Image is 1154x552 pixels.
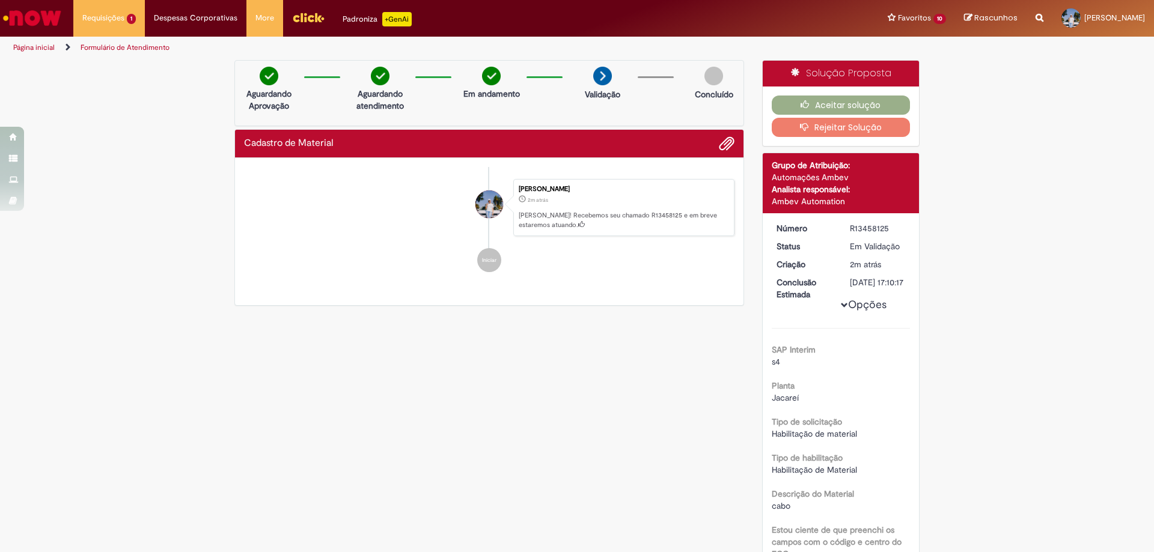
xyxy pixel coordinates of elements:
[772,356,780,367] span: s4
[244,167,734,285] ul: Histórico de tíquete
[772,96,911,115] button: Aceitar solução
[898,12,931,24] span: Favoritos
[351,88,409,112] p: Aguardando atendimento
[772,416,842,427] b: Tipo de solicitação
[772,183,911,195] div: Analista responsável:
[772,428,857,439] span: Habilitação de material
[1084,13,1145,23] span: [PERSON_NAME]
[763,61,920,86] div: Solução Proposta
[9,37,760,59] ul: Trilhas de página
[475,190,503,218] div: Mateus Domingues Morais
[850,259,881,270] span: 2m atrás
[127,14,136,24] span: 1
[772,488,854,499] b: Descrição do Material
[1,6,63,30] img: ServiceNow
[704,67,723,85] img: img-circle-grey.png
[719,136,734,151] button: Adicionar anexos
[933,14,946,24] span: 10
[81,43,169,52] a: Formulário de Atendimento
[772,344,816,355] b: SAP Interim
[772,171,911,183] div: Automações Ambev
[371,67,389,85] img: check-circle-green.png
[772,118,911,137] button: Rejeitar Solução
[154,12,237,24] span: Despesas Corporativas
[528,196,548,204] time: 28/08/2025 14:10:10
[585,88,620,100] p: Validação
[964,13,1018,24] a: Rascunhos
[13,43,55,52] a: Página inicial
[772,159,911,171] div: Grupo de Atribuição:
[974,12,1018,23] span: Rascunhos
[772,380,795,391] b: Planta
[850,259,881,270] time: 28/08/2025 14:10:10
[343,12,412,26] div: Padroniza
[772,195,911,207] div: Ambev Automation
[850,276,906,288] div: [DATE] 17:10:17
[772,392,799,403] span: Jacareí
[850,222,906,234] div: R13458125
[593,67,612,85] img: arrow-next.png
[292,8,325,26] img: click_logo_yellow_360x200.png
[768,240,841,252] dt: Status
[244,138,334,149] h2: Cadastro de Material Histórico de tíquete
[768,222,841,234] dt: Número
[519,211,728,229] p: [PERSON_NAME]! Recebemos seu chamado R13458125 e em breve estaremos atuando.
[260,67,278,85] img: check-circle-green.png
[82,12,124,24] span: Requisições
[850,240,906,252] div: Em Validação
[528,196,548,204] span: 2m atrás
[463,88,520,100] p: Em andamento
[244,179,734,237] li: Mateus Domingues Morais
[695,88,733,100] p: Concluído
[772,452,843,463] b: Tipo de habilitação
[768,258,841,270] dt: Criação
[482,67,501,85] img: check-circle-green.png
[382,12,412,26] p: +GenAi
[768,276,841,300] dt: Conclusão Estimada
[772,500,790,511] span: cabo
[240,88,298,112] p: Aguardando Aprovação
[772,464,857,475] span: Habilitação de Material
[519,186,728,193] div: [PERSON_NAME]
[850,258,906,270] div: 28/08/2025 14:10:10
[255,12,274,24] span: More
